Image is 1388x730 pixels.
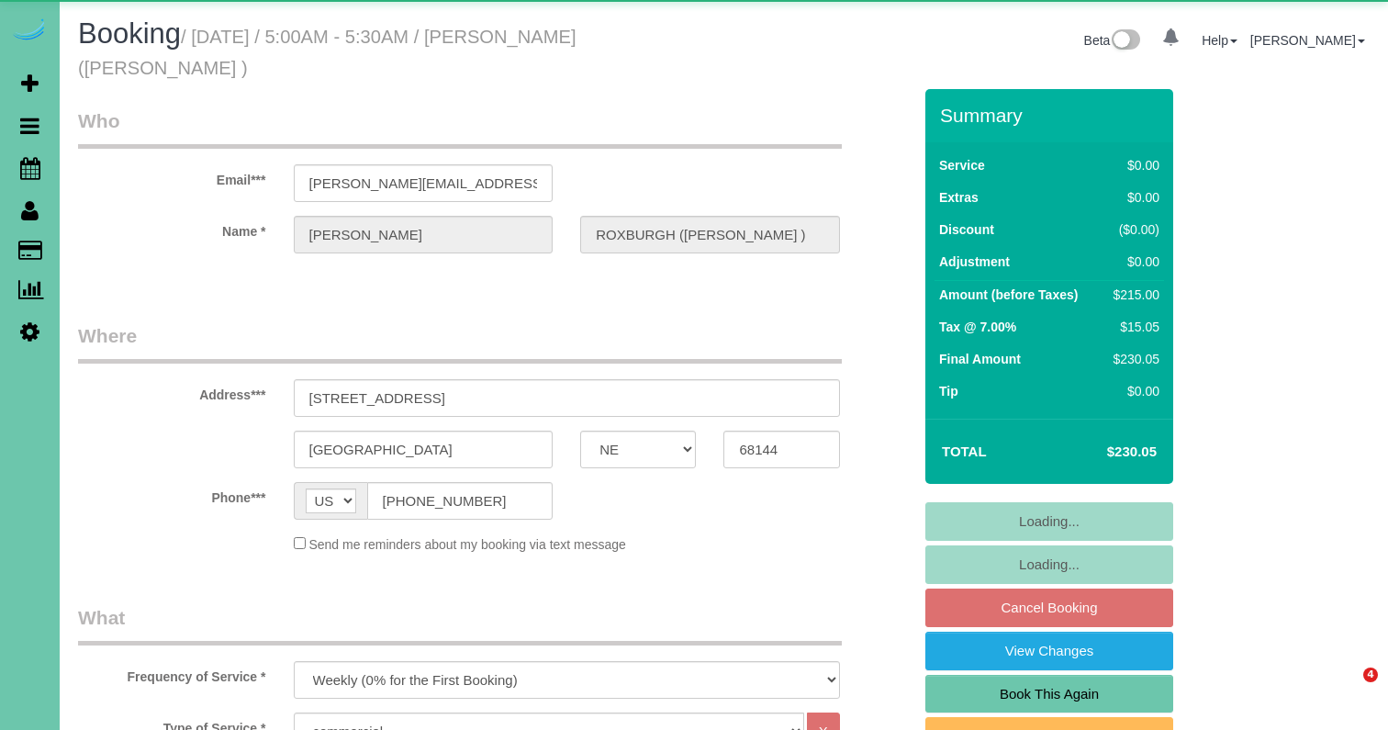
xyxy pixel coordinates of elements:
[78,17,181,50] span: Booking
[939,220,994,239] label: Discount
[11,18,48,44] img: Automaid Logo
[1106,156,1159,174] div: $0.00
[939,318,1016,336] label: Tax @ 7.00%
[939,286,1078,304] label: Amount (before Taxes)
[1250,33,1365,48] a: [PERSON_NAME]
[939,156,985,174] label: Service
[1110,29,1140,53] img: New interface
[1202,33,1237,48] a: Help
[78,322,842,364] legend: Where
[939,253,1010,271] label: Adjustment
[939,350,1021,368] label: Final Amount
[64,216,280,241] label: Name *
[78,604,842,646] legend: What
[1084,33,1141,48] a: Beta
[942,444,987,459] strong: Total
[1106,188,1159,207] div: $0.00
[64,661,280,686] label: Frequency of Service *
[1106,382,1159,400] div: $0.00
[78,27,576,78] small: / [DATE] / 5:00AM - 5:30AM / [PERSON_NAME] ([PERSON_NAME] )
[78,107,842,149] legend: Who
[1106,350,1159,368] div: $230.05
[1052,444,1157,460] h4: $230.05
[1106,220,1159,239] div: ($0.00)
[925,632,1173,670] a: View Changes
[1106,318,1159,336] div: $15.05
[1106,253,1159,271] div: $0.00
[1106,286,1159,304] div: $215.00
[1326,668,1370,712] iframe: Intercom live chat
[1363,668,1378,682] span: 4
[939,188,979,207] label: Extras
[925,675,1173,713] a: Book This Again
[939,382,958,400] label: Tip
[308,537,626,552] span: Send me reminders about my booking via text message
[940,105,1164,126] h3: Summary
